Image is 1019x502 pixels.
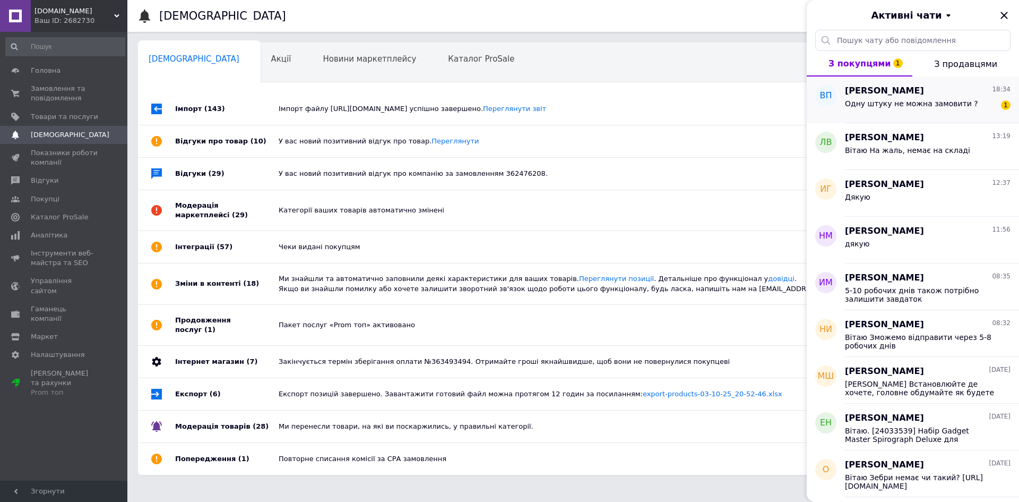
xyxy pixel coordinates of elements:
div: Експорт [175,378,279,410]
span: ИМ [819,277,833,289]
span: 08:35 [992,272,1011,281]
span: Маркет [31,332,58,342]
div: Продовження послуг [175,305,279,345]
span: [DATE] [989,459,1011,468]
a: довідці [768,275,795,283]
span: [PERSON_NAME] [845,365,924,378]
a: Переглянути звіт [483,105,546,113]
span: Активні чати [871,8,942,22]
span: Дякую [845,193,870,201]
span: (29) [232,211,248,219]
span: НМ [819,230,833,242]
div: Відгуки [175,158,279,190]
span: Одну штуку не можна замовити ? [845,99,978,108]
div: Повторне списання комісії за СРА замовлення [279,454,892,464]
span: (7) [246,358,257,365]
div: У вас новий позитивний відгук про компанію за замовленням 362476208. [279,169,892,178]
span: Каталог ProSale [448,54,514,64]
button: ИГ[PERSON_NAME]12:37Дякую [807,170,1019,217]
span: [PERSON_NAME] та рахунки [31,369,98,398]
span: З продавцями [934,59,997,69]
span: [PERSON_NAME] Встановлюйте де хочете, головне обдумайте як будете то робити, розміри і т.п. [845,380,996,397]
button: Закрити [998,9,1011,22]
span: Вітаю На жаль, немає на складі [845,146,970,155]
div: Ваш ID: 2682730 [34,16,127,25]
span: Товари та послуги [31,112,98,122]
div: Модерація товарів [175,411,279,443]
span: Управління сайтом [31,276,98,295]
span: ЕН [820,417,832,429]
span: [PERSON_NAME] [845,225,924,237]
span: Вітаю. [24033539] Набір Gadget Master Spirograph Deluxe для крислювання спирографом 22 шаблони 3 ... [845,427,996,444]
span: дякую [845,240,870,248]
span: [DEMOGRAPHIC_DATA] [31,130,109,140]
span: ВП [819,90,832,102]
span: Замовлення та повідомлення [31,84,98,103]
button: З продавцями [912,51,1019,76]
div: Відгуки про товар [175,125,279,157]
a: export-products-03-10-25_20-52-46.xlsx [643,390,782,398]
span: Акції [271,54,291,64]
button: ЕН[PERSON_NAME][DATE]Вітаю. [24033539] Набір Gadget Master Spirograph Deluxe для крислювання спир... [807,404,1019,450]
div: Імпорт файлу [URL][DOMAIN_NAME] успішно завершено. [279,104,892,114]
span: Каталог ProSale [31,212,88,222]
span: (10) [251,137,266,145]
span: НИ [819,324,832,336]
div: Імпорт [175,93,279,125]
span: (1) [204,326,215,334]
span: Topcenter.in.ua [34,6,114,16]
span: [PERSON_NAME] [845,178,924,191]
span: Новини маркетплейсу [323,54,416,64]
div: Чеки видані покупцям [279,242,892,252]
button: о[PERSON_NAME][DATE]Вітаю Зебри немає чи такий? [URL][DOMAIN_NAME] [807,450,1019,497]
span: [PERSON_NAME] [845,319,924,331]
div: Закінчується термін зберігання оплати №363493494. Отримайте гроші якнайшвидше, щоб вони не поверн... [279,357,892,367]
span: (29) [209,169,224,177]
span: Інструменти веб-майстра та SEO [31,249,98,268]
button: ЛВ[PERSON_NAME]13:19Вітаю На жаль, немає на складі [807,123,1019,170]
span: Налаштування [31,350,85,360]
span: [PERSON_NAME] [845,272,924,284]
input: Пошук чату або повідомлення [815,30,1011,51]
span: ЛВ [819,137,832,149]
span: Вітаю Зебри немає чи такий? [URL][DOMAIN_NAME] [845,473,996,490]
div: Prom топ [31,388,98,397]
div: Зміни в контенті [175,263,279,304]
span: [PERSON_NAME] [845,412,924,424]
div: Ми знайшли та автоматично заповнили деякі характеристики для ваших товарів. . Детальніше про функ... [279,274,892,293]
span: 13:19 [992,132,1011,141]
span: З покупцями [828,58,891,69]
button: ВП[PERSON_NAME]18:34Одну штуку не можна замовити ?1 [807,76,1019,123]
a: Переглянути позиції [579,275,654,283]
button: Активні чати [836,8,989,22]
h1: [DEMOGRAPHIC_DATA] [159,10,286,22]
div: Інтеграції [175,231,279,263]
span: 08:32 [992,319,1011,328]
span: Відгуки [31,176,58,185]
span: Головна [31,66,61,75]
span: Покупці [31,194,59,204]
a: Переглянути [431,137,479,145]
span: Вітаю Зможемо відправити через 5-8 робочих днів [845,333,996,350]
span: 5-10 робочих днів також потрібно залишити завдаток [845,286,996,303]
span: ИГ [820,183,832,195]
span: 1 [1001,100,1011,110]
div: Ми перенесли товари, на які ви поскаржились, у правильні категорії. [279,422,892,431]
div: У вас новий позитивний відгук про товар. [279,137,892,146]
span: (6) [210,390,221,398]
span: (28) [253,422,269,430]
span: [DATE] [989,412,1011,421]
div: Інтернет магазин [175,346,279,378]
span: Гаманець компанії [31,304,98,324]
button: НИ[PERSON_NAME]08:32Вітаю Зможемо відправити через 5-8 робочих днів [807,310,1019,357]
span: [PERSON_NAME] [845,459,924,471]
div: Пакет послуг «Prom топ» активовано [279,320,892,330]
div: Модерація маркетплейсі [175,190,279,231]
span: МШ [818,370,834,382]
span: (1) [238,455,249,463]
button: ИМ[PERSON_NAME]08:355-10 робочих днів також потрібно залишити завдаток [807,263,1019,310]
span: [DATE] [989,365,1011,375]
button: НМ[PERSON_NAME]11:56дякую [807,217,1019,263]
button: З покупцями1 [807,51,912,76]
span: Показники роботи компанії [31,148,98,167]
